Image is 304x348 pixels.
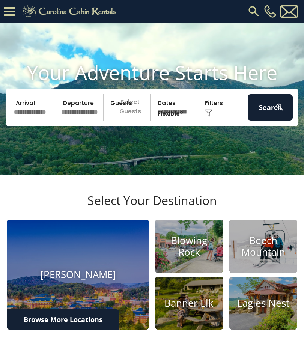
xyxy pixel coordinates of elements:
a: Banner Elk [155,277,223,330]
h4: Banner Elk [155,297,223,309]
h4: Beech Mountain [229,235,298,258]
a: Browse More Locations [7,309,119,330]
h1: Your Adventure Starts Here [6,61,298,84]
img: Khaki-logo.png [19,4,122,19]
h4: [PERSON_NAME] [7,269,149,280]
img: filter--v1.png [205,109,212,117]
a: Eagles Nest [229,277,298,330]
a: [PERSON_NAME] [7,220,149,330]
button: Search [248,94,293,121]
img: search-regular.svg [247,5,260,18]
h4: Eagles Nest [229,297,298,309]
a: Blowing Rock [155,220,223,273]
a: Beech Mountain [229,220,298,273]
img: search-regular-white.png [275,102,284,112]
h3: Select Your Destination [6,193,298,220]
p: Select Guests [106,94,150,121]
h4: Blowing Rock [155,235,223,258]
a: [PHONE_NUMBER] [262,5,278,18]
